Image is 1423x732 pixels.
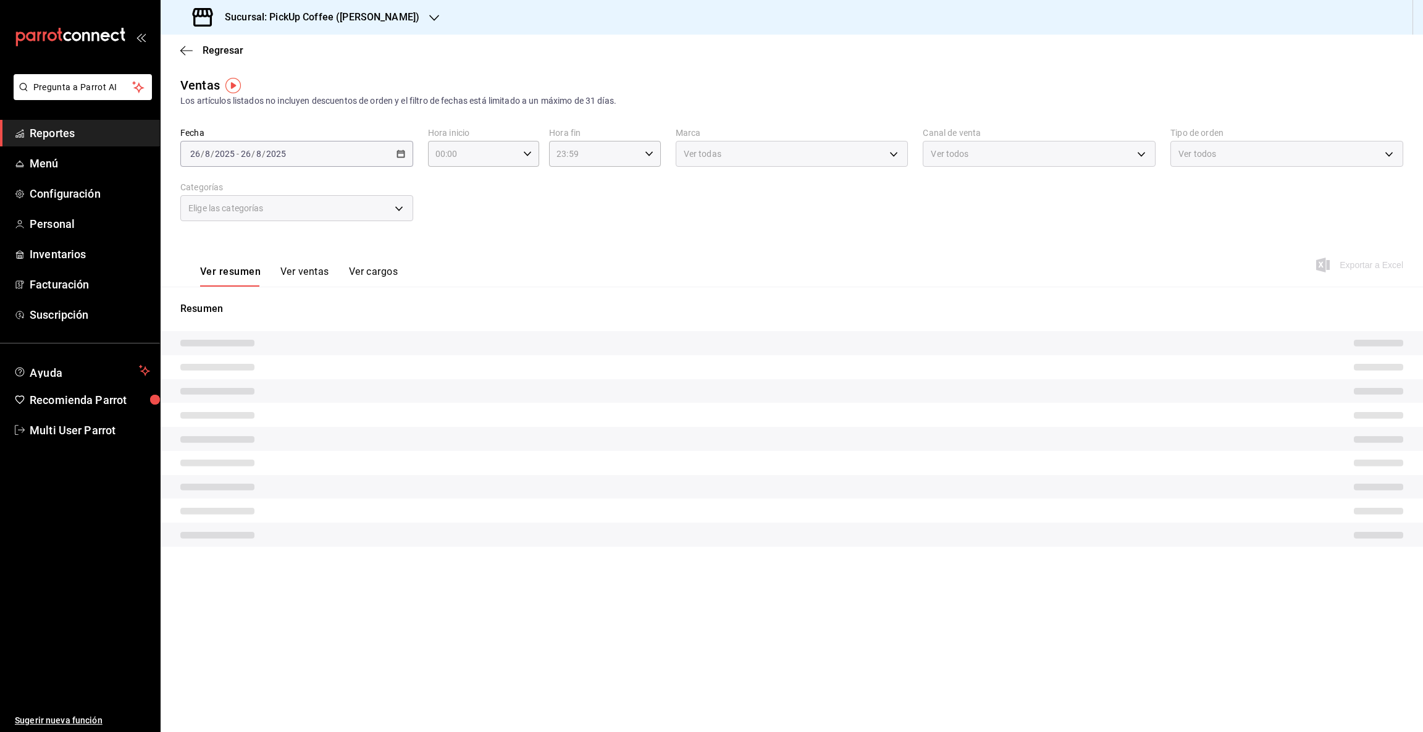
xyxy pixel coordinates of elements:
span: Sugerir nueva función [15,714,150,727]
button: open_drawer_menu [136,32,146,42]
h3: Sucursal: PickUp Coffee ([PERSON_NAME]) [215,10,419,25]
input: ---- [214,149,235,159]
button: Ver resumen [200,266,261,287]
div: Los artículos listados no incluyen descuentos de orden y el filtro de fechas está limitado a un m... [180,95,1403,107]
span: / [251,149,255,159]
label: Hora inicio [428,128,539,137]
button: Ver ventas [280,266,329,287]
label: Tipo de orden [1170,128,1403,137]
input: ---- [266,149,287,159]
span: Multi User Parrot [30,422,150,439]
span: Elige las categorías [188,202,264,214]
span: Personal [30,216,150,232]
span: Ver todas [684,148,721,160]
span: Inventarios [30,246,150,263]
span: Menú [30,155,150,172]
span: Configuración [30,185,150,202]
a: Pregunta a Parrot AI [9,90,152,103]
span: - [237,149,239,159]
span: Pregunta a Parrot AI [33,81,133,94]
div: navigation tabs [200,266,398,287]
button: Regresar [180,44,243,56]
input: -- [240,149,251,159]
div: Ventas [180,76,220,95]
span: Suscripción [30,306,150,323]
span: Recomienda Parrot [30,392,150,408]
span: Ver todos [931,148,968,160]
span: Reportes [30,125,150,141]
button: Pregunta a Parrot AI [14,74,152,100]
label: Categorías [180,183,413,191]
button: Ver cargos [349,266,398,287]
span: Ayuda [30,363,134,378]
label: Fecha [180,128,413,137]
span: Facturación [30,276,150,293]
span: Regresar [203,44,243,56]
span: / [262,149,266,159]
input: -- [256,149,262,159]
label: Hora fin [549,128,660,137]
p: Resumen [180,301,1403,316]
input: -- [204,149,211,159]
span: / [201,149,204,159]
input: -- [190,149,201,159]
label: Marca [676,128,909,137]
img: Tooltip marker [225,78,241,93]
label: Canal de venta [923,128,1156,137]
span: / [211,149,214,159]
span: Ver todos [1178,148,1216,160]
